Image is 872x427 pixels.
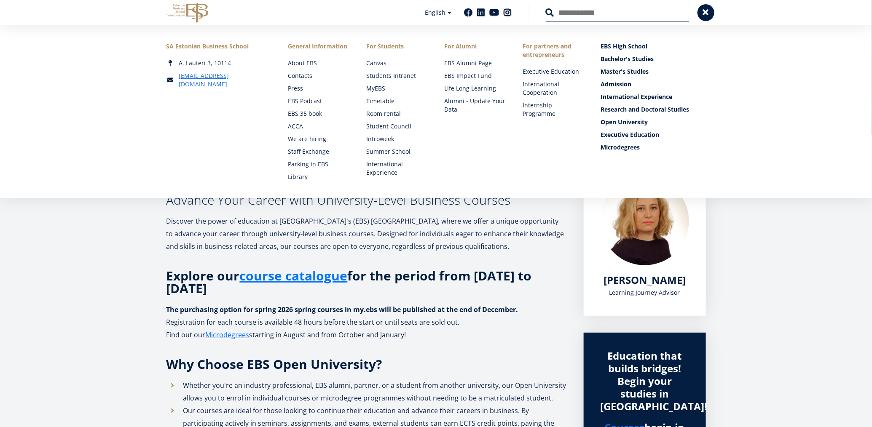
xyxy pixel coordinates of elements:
[601,118,706,126] a: Open University
[601,350,689,413] div: Education that builds bridges! Begin your studies in [GEOGRAPHIC_DATA]!
[601,143,706,152] a: Microdegrees
[288,173,349,181] a: Library
[445,42,506,51] span: For Alumni
[166,267,532,297] strong: Explore our for the period from [DATE] to [DATE]
[288,160,349,168] a: Parking in EBS
[366,97,428,105] a: Timetable
[604,273,686,287] span: [PERSON_NAME]
[366,84,428,93] a: MyEBS
[523,101,584,118] a: Internship Programme
[523,42,584,59] span: For partners and entrepreneurs
[166,305,518,314] strong: The purchasing option for spring 2026 spring courses in my.ebs will be published at the end of De...
[601,177,689,265] img: Kadri Osula Learning Journey Advisor
[601,67,706,76] a: Master's Studies
[477,8,486,17] a: Linkedin
[523,80,584,97] a: International Cooperation
[288,109,349,118] a: EBS 35 book
[366,122,428,131] a: Student Council
[288,147,349,156] a: Staff Exchange
[166,194,567,206] h3: Advance Your Career with University-Level Business Courses
[445,59,506,67] a: EBS Alumni Page
[601,286,689,299] div: Learning Journey Advisor
[601,80,706,88] a: Admission
[366,147,428,156] a: Summer School
[166,316,567,341] p: Registration for each course is available 48 hours before the start or until seats are sold out. ...
[601,105,706,114] a: Research and Doctoral Studies
[601,131,706,139] a: Executive Education
[288,122,349,131] a: ACCA
[504,8,512,17] a: Instagram
[179,72,271,88] a: [EMAIL_ADDRESS][DOMAIN_NAME]
[166,215,567,253] p: Discover the power of education at [GEOGRAPHIC_DATA]'s (EBS) [GEOGRAPHIC_DATA], where we offer a ...
[288,59,349,67] a: About EBS
[366,160,428,177] a: International Experience
[445,84,506,93] a: Life Long Learning
[166,59,271,67] div: A. Lauteri 3, 10114
[166,42,271,51] div: SA Estonian Business School
[366,42,428,51] a: For Students
[490,8,499,17] a: Youtube
[288,42,349,51] span: General Information
[601,93,706,101] a: International Experience
[366,59,428,67] a: Canvas
[240,270,348,282] a: course catalogue
[366,135,428,143] a: Introweek
[166,355,382,373] span: Why Choose EBS Open University?
[183,381,566,403] span: Whether you're an industry professional, EBS alumni, partner, or a student from another universit...
[445,97,506,114] a: Alumni - Update Your Data
[523,67,584,76] a: Executive Education
[288,84,349,93] a: Press
[366,72,428,80] a: Students Intranet
[366,109,428,118] a: Room rental
[288,97,349,105] a: EBS Podcast
[288,72,349,80] a: Contacts
[445,72,506,80] a: EBS Impact Fund
[206,328,250,341] a: Microdegrees
[601,55,706,63] a: Bachelor's Studies
[464,8,473,17] a: Facebook
[288,135,349,143] a: We are hiring
[601,42,706,51] a: EBS High School
[604,274,686,286] a: [PERSON_NAME]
